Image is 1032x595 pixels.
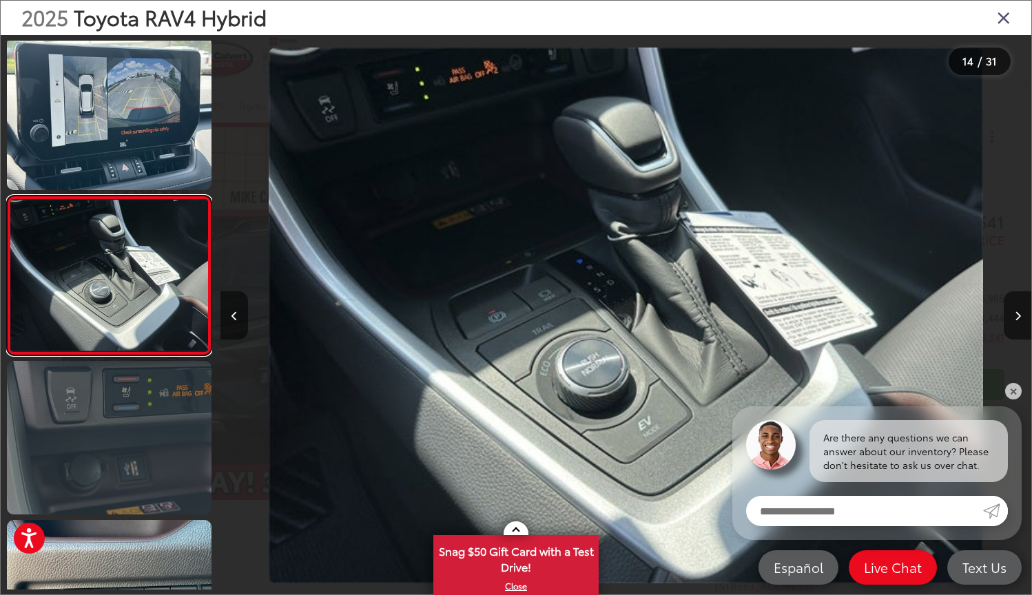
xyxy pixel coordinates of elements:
[767,559,830,576] span: Español
[857,559,929,576] span: Live Chat
[746,420,796,470] img: Agent profile photo
[962,53,973,68] span: 14
[1004,291,1031,340] button: Next image
[220,48,1031,583] div: 2025 Toyota RAV4 Hybrid Hybrid Limited 13
[947,550,1022,585] a: Text Us
[983,496,1008,526] a: Submit
[269,48,983,583] img: 2025 Toyota RAV4 Hybrid Hybrid Limited
[435,536,597,578] span: Snag $50 Gift Card with a Test Drive!
[956,559,1013,576] span: Text Us
[21,2,68,32] span: 2025
[758,550,838,585] a: Español
[809,420,1008,482] div: Are there any questions we can answer about our inventory? Please don't hesitate to ask us over c...
[5,34,214,191] img: 2025 Toyota RAV4 Hybrid Hybrid Limited
[997,8,1011,26] i: Close gallery
[8,200,210,351] img: 2025 Toyota RAV4 Hybrid Hybrid Limited
[74,2,267,32] span: Toyota RAV4 Hybrid
[746,496,983,526] input: Enter your message
[849,550,937,585] a: Live Chat
[220,291,248,340] button: Previous image
[986,53,997,68] span: 31
[976,56,983,66] span: /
